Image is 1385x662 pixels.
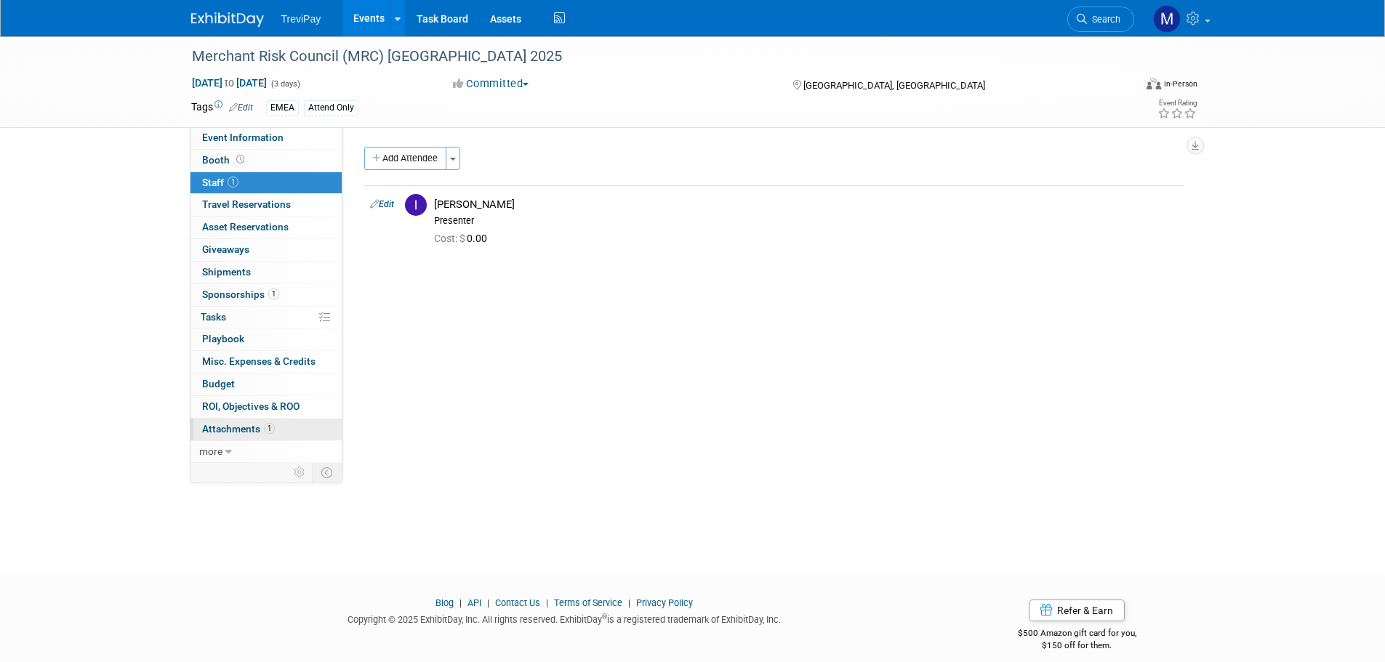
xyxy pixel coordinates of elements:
span: 0.00 [434,233,493,244]
a: Sponsorships1 [190,284,342,306]
span: ROI, Objectives & ROO [202,400,300,412]
td: Personalize Event Tab Strip [287,463,313,482]
span: | [456,597,465,608]
div: Merchant Risk Council (MRC) [GEOGRAPHIC_DATA] 2025 [187,44,1112,70]
span: Attachments [202,423,275,435]
a: Budget [190,374,342,395]
span: more [199,445,222,457]
a: Misc. Expenses & Credits [190,351,342,373]
img: Maiia Khasina [1153,5,1181,33]
a: Shipments [190,262,342,283]
a: Asset Reservations [190,217,342,238]
span: [DATE] [DATE] [191,76,268,89]
a: ROI, Objectives & ROO [190,396,342,418]
span: Budget [202,378,235,389]
a: Staff1 [190,172,342,194]
div: Presenter [434,215,1178,227]
span: Search [1087,14,1120,25]
span: Misc. Expenses & Credits [202,355,316,367]
span: Tasks [201,311,226,323]
span: Travel Reservations [202,198,291,210]
sup: ® [602,613,607,621]
span: Asset Reservations [202,221,289,233]
a: Edit [370,199,394,209]
a: Attachments1 [190,419,342,440]
span: 1 [268,288,279,299]
span: Staff [202,177,238,188]
span: (3 days) [270,79,300,89]
a: Giveaways [190,239,342,261]
a: API [467,597,481,608]
span: Cost: $ [434,233,467,244]
a: Contact Us [495,597,540,608]
span: | [542,597,552,608]
div: Attend Only [304,100,358,116]
div: Event Rating [1157,100,1197,107]
span: | [483,597,493,608]
a: more [190,441,342,463]
button: Add Attendee [364,147,446,170]
span: Giveaways [202,243,249,255]
span: Booth not reserved yet [233,154,247,165]
span: 1 [264,423,275,434]
div: $500 Amazon gift card for you, [960,618,1195,651]
img: ExhibitDay [191,12,264,27]
div: [PERSON_NAME] [434,198,1178,211]
span: | [625,597,634,608]
img: I.jpg [405,194,427,216]
span: Event Information [202,132,284,143]
span: Booth [202,154,247,166]
span: Shipments [202,266,251,278]
a: Search [1067,7,1134,32]
td: Tags [191,100,253,116]
div: EMEA [266,100,299,116]
a: Travel Reservations [190,194,342,216]
a: Event Information [190,127,342,149]
div: Copyright © 2025 ExhibitDay, Inc. All rights reserved. ExhibitDay is a registered trademark of Ex... [191,610,939,626]
a: Booth [190,150,342,171]
a: Edit [229,102,253,113]
button: Committed [448,76,534,92]
div: Event Format [1048,76,1198,97]
span: 1 [228,177,238,187]
span: Sponsorships [202,288,279,300]
div: In-Person [1163,78,1197,89]
span: to [222,77,236,89]
div: $150 off for them. [960,639,1195,652]
a: Playbook [190,328,342,350]
a: Terms of Service [554,597,622,608]
a: Privacy Policy [636,597,693,608]
a: Blog [435,597,454,608]
span: TreviPay [281,13,321,25]
a: Tasks [190,307,342,328]
td: Toggle Event Tabs [312,463,342,482]
img: Format-Inperson.png [1147,78,1161,89]
span: [GEOGRAPHIC_DATA], [GEOGRAPHIC_DATA] [803,80,985,91]
span: Playbook [202,333,244,344]
a: Refer & Earn [1029,600,1125,621]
